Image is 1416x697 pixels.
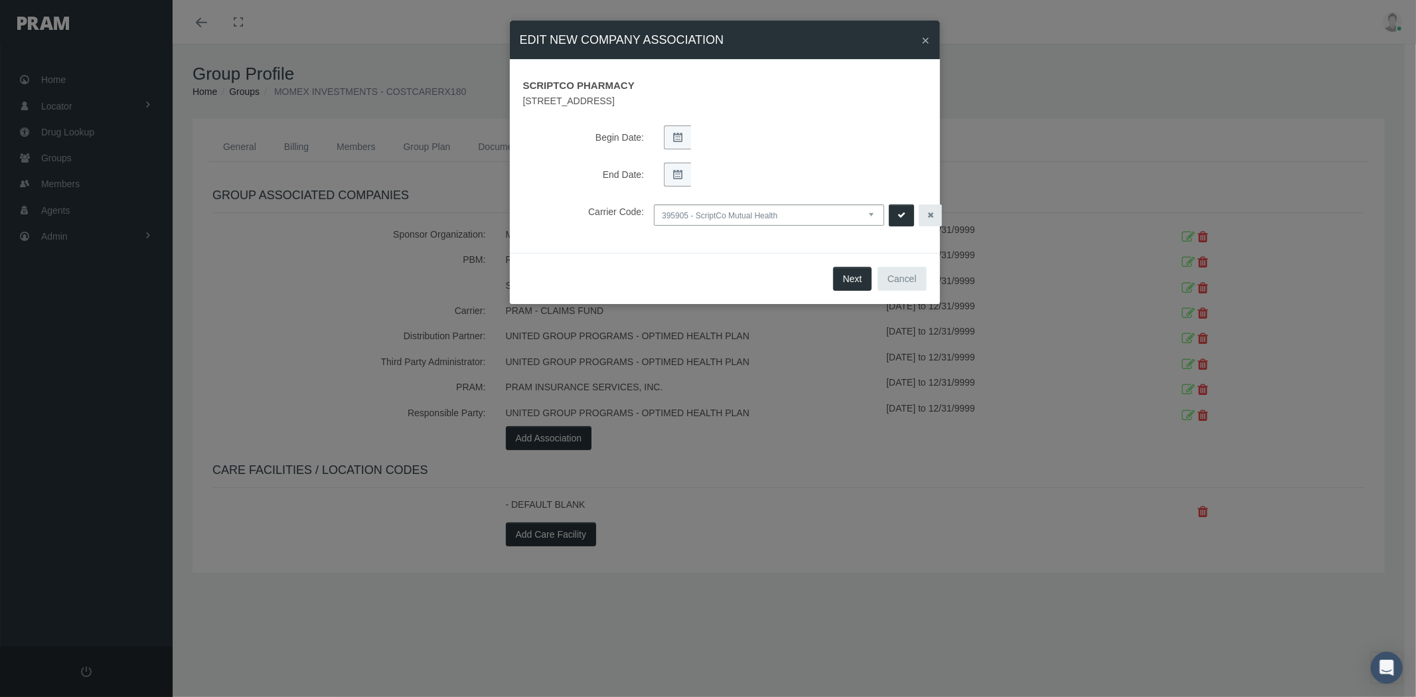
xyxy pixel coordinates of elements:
label: End Date: [513,163,655,187]
div: Open Intercom Messenger [1371,652,1403,684]
label: Begin Date: [513,125,655,149]
button: Close [921,33,929,47]
span: [STREET_ADDRESS] [513,94,937,112]
button: Cancel [878,267,927,291]
span: SCRIPTCO PHARMACY [513,73,937,94]
span: × [921,33,929,48]
button: Next [833,267,872,291]
h4: EDIT NEW COMPANY ASSOCIATION [520,31,724,49]
label: Carrier Code: [513,200,655,226]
